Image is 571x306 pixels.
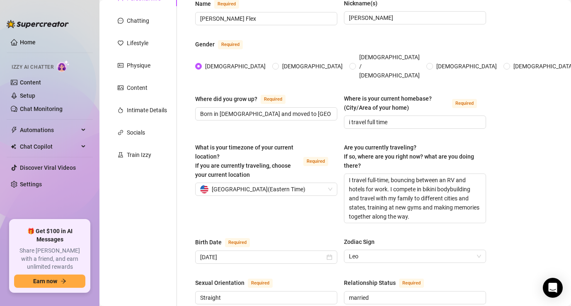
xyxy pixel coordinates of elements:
span: Required [218,40,243,49]
img: Chat Copilot [11,144,16,149]
span: thunderbolt [11,127,17,133]
span: Required [452,99,477,108]
span: Share [PERSON_NAME] with a friend, and earn unlimited rewards [14,247,85,271]
span: [DEMOGRAPHIC_DATA] / [DEMOGRAPHIC_DATA] [356,53,423,80]
span: [DEMOGRAPHIC_DATA] [433,62,500,71]
span: picture [118,85,123,91]
span: Required [399,279,424,288]
span: Chat Copilot [20,140,79,153]
a: Setup [20,92,35,99]
div: Sexual Orientation [195,278,244,287]
input: Where is your current homebase? (City/Area of your home) [349,118,479,127]
div: Zodiac Sign [344,237,375,246]
textarea: I travel full-time, bouncing between an RV and hotels for work. I compete in bikini bodybuilding ... [344,174,486,223]
span: Required [303,157,328,166]
input: Where did you grow up? [200,109,331,118]
div: Chatting [127,16,149,25]
div: Content [127,83,148,92]
span: arrow-right [60,278,66,284]
label: Zodiac Sign [344,237,380,246]
a: Settings [20,181,42,188]
span: Earn now [33,278,57,284]
label: Birth Date [195,237,259,247]
span: [GEOGRAPHIC_DATA] ( Eastern Time ) [212,183,305,195]
div: Socials [127,128,145,137]
span: Required [225,238,250,247]
label: Where is your current homebase? (City/Area of your home) [344,94,486,112]
span: idcard [118,63,123,68]
span: Are you currently traveling? If so, where are you right now? what are you doing there? [344,144,474,169]
span: [DEMOGRAPHIC_DATA] [202,62,269,71]
input: Relationship Status [349,293,479,302]
span: Required [248,279,273,288]
span: link [118,130,123,135]
div: Intimate Details [127,106,167,115]
input: Nickname(s) [349,13,479,22]
div: Physique [127,61,150,70]
span: Izzy AI Chatter [12,63,53,71]
span: Leo [349,250,481,263]
label: Sexual Orientation [195,278,282,288]
img: AI Chatter [57,60,70,72]
span: What is your timezone of your current location? If you are currently traveling, choose your curre... [195,144,293,178]
div: Where did you grow up? [195,94,257,104]
span: Required [261,95,285,104]
label: Where did you grow up? [195,94,295,104]
span: fire [118,107,123,113]
span: Automations [20,123,79,137]
div: Where is your current homebase? (City/Area of your home) [344,94,449,112]
a: Home [20,39,36,46]
input: Name [200,14,331,23]
div: Train Izzy [127,150,151,159]
label: Gender [195,39,252,49]
a: Content [20,79,41,86]
span: heart [118,40,123,46]
img: logo-BBDzfeDw.svg [7,20,69,28]
span: 🎁 Get $100 in AI Messages [14,227,85,243]
button: Earn nowarrow-right [14,275,85,288]
div: Relationship Status [344,278,396,287]
a: Chat Monitoring [20,106,63,112]
div: Gender [195,40,215,49]
span: message [118,18,123,24]
span: [DEMOGRAPHIC_DATA] [279,62,346,71]
img: us [200,185,208,193]
div: Lifestyle [127,39,148,48]
span: experiment [118,152,123,158]
div: Open Intercom Messenger [543,278,563,298]
label: Relationship Status [344,278,433,288]
input: Birth Date [200,253,325,262]
input: Sexual Orientation [200,293,331,302]
div: Birth Date [195,238,222,247]
a: Discover Viral Videos [20,164,76,171]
